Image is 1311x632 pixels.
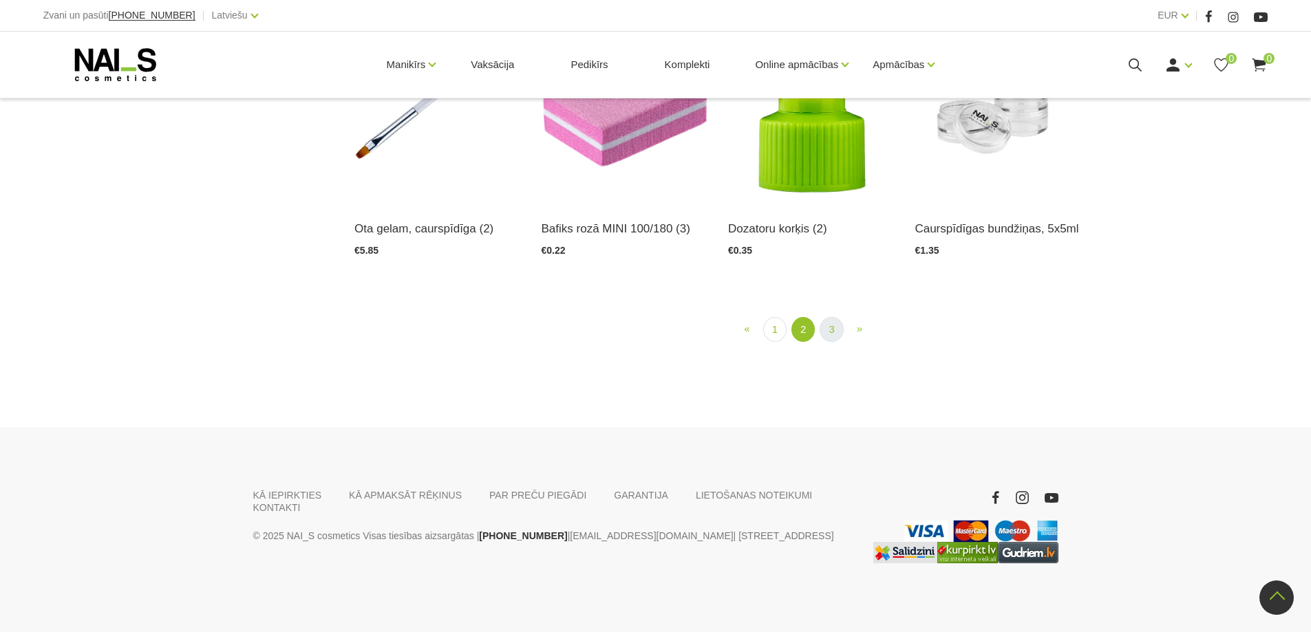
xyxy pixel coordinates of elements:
div: Zvani un pasūti [43,7,195,24]
a: LIETOŠANAS NOTEIKUMI [696,489,812,501]
a: [PHONE_NUMBER] [109,10,195,21]
span: €5.85 [354,245,379,256]
nav: catalog-product-list [354,317,1268,342]
a: https://www.gudriem.lv/veikali/lv [998,542,1058,563]
a: Next [849,317,871,341]
span: » [857,323,862,334]
a: Dozatoru korķis (2) [728,219,894,238]
a: PAR PREČU PIEGĀDI [489,489,586,501]
a: Vaksācija [460,32,525,98]
a: [EMAIL_ADDRESS][DOMAIN_NAME] [570,527,733,544]
a: KĀ APMAKSĀT RĒĶINUS [349,489,462,501]
span: €1.35 [915,245,939,256]
a: KONTAKTI [253,501,301,514]
a: Previous [736,317,758,341]
img: Labākā cena interneta veikalos - Samsung, Cena, iPhone, Mobilie telefoni [873,542,937,563]
span: | [202,7,205,24]
span: 0 [1226,53,1237,64]
a: Latviešu [212,7,248,23]
a: 0 [1213,56,1230,74]
a: Ota gelam, caurspīdīga (2) [354,219,520,238]
a: Bafiks rozā MINI 100/180 (3) [542,219,707,238]
p: © 2025 NAI_S cosmetics Visas tiesības aizsargātas | | | [STREET_ADDRESS] [253,527,852,544]
a: 1 [763,317,787,342]
a: Pedikīrs [559,32,619,98]
a: EUR [1158,7,1178,23]
a: Manikīrs [387,37,426,92]
span: €0.22 [542,245,566,256]
img: Lielākais Latvijas interneta veikalu preču meklētājs [937,542,998,563]
a: 2 [791,317,815,342]
img: www.gudriem.lv/veikali/lv [998,542,1058,563]
a: Caurspīdīgas bundžiņas, 5x5ml [915,219,1080,238]
span: « [744,323,749,334]
a: Komplekti [654,32,721,98]
a: KĀ IEPIRKTIES [253,489,322,501]
span: €0.35 [728,245,752,256]
a: 0 [1250,56,1268,74]
a: [PHONE_NUMBER] [479,527,567,544]
span: | [1195,7,1198,24]
a: GARANTIJA [614,489,668,501]
a: Online apmācības [755,37,838,92]
a: 3 [820,317,843,342]
a: Apmācības [873,37,924,92]
span: 0 [1264,53,1275,64]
